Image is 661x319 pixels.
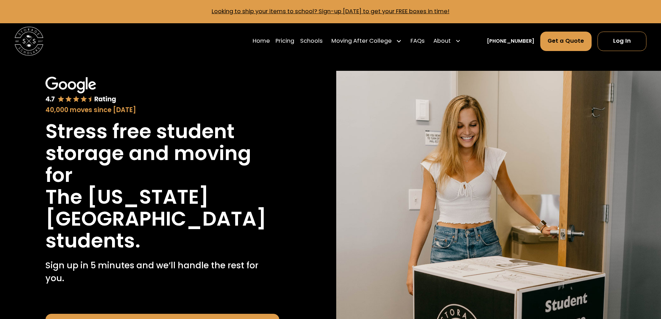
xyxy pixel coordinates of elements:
[15,27,43,56] img: Storage Scholars main logo
[212,7,449,15] a: Looking to ship your items to school? Sign-up [DATE] to get your FREE boxes in time!
[300,31,323,51] a: Schools
[45,259,279,285] p: Sign up in 5 minutes and we’ll handle the rest for you.
[276,31,294,51] a: Pricing
[45,105,279,115] div: 40,000 moves since [DATE]
[45,186,279,230] h1: The [US_STATE][GEOGRAPHIC_DATA]
[540,32,592,51] a: Get a Quote
[598,32,646,51] a: Log In
[45,120,279,186] h1: Stress free student storage and moving for
[410,31,425,51] a: FAQs
[45,230,141,252] h1: students.
[253,31,270,51] a: Home
[433,37,451,45] div: About
[331,37,392,45] div: Moving After College
[45,77,116,104] img: Google 4.7 star rating
[487,37,534,45] a: [PHONE_NUMBER]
